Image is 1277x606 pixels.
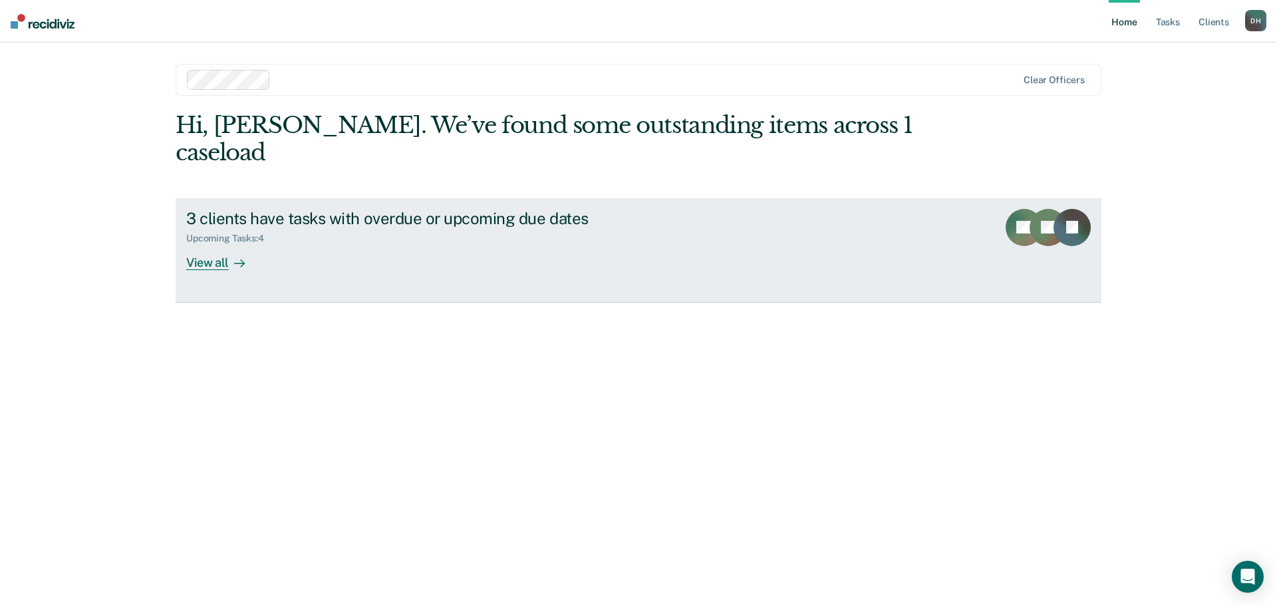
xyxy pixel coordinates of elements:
div: Hi, [PERSON_NAME]. We’ve found some outstanding items across 1 caseload [176,112,917,166]
button: DH [1245,10,1266,31]
div: 3 clients have tasks with overdue or upcoming due dates [186,209,653,228]
div: D H [1245,10,1266,31]
img: Recidiviz [11,14,74,29]
div: Open Intercom Messenger [1232,561,1264,593]
a: 3 clients have tasks with overdue or upcoming due datesUpcoming Tasks:4View all [176,198,1101,303]
div: View all [186,244,261,270]
div: Clear officers [1024,75,1085,86]
div: Upcoming Tasks : 4 [186,233,275,244]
